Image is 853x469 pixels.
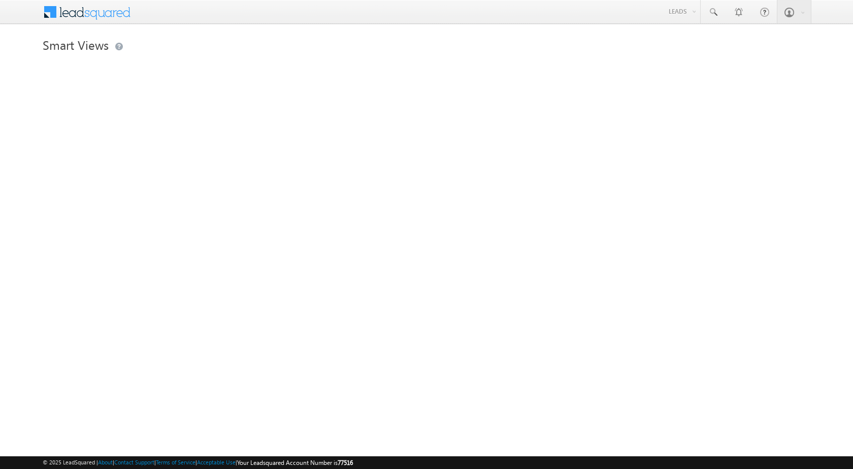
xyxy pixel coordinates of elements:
[98,459,113,465] a: About
[43,37,109,53] span: Smart Views
[114,459,154,465] a: Contact Support
[156,459,195,465] a: Terms of Service
[197,459,236,465] a: Acceptable Use
[43,458,353,467] span: © 2025 LeadSquared | | | | |
[338,459,353,466] span: 77516
[237,459,353,466] span: Your Leadsquared Account Number is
